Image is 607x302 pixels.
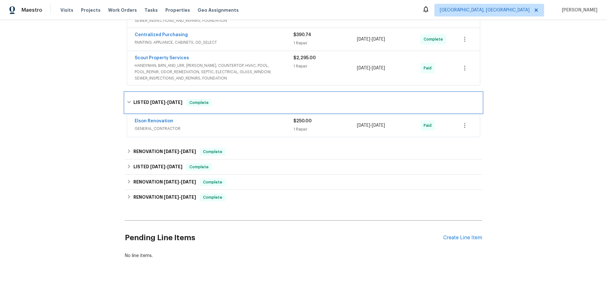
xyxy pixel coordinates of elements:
span: [DATE] [357,123,370,128]
span: - [150,164,182,169]
span: Complete [200,149,225,155]
div: 1 Repair [293,63,357,69]
span: [DATE] [372,37,385,42]
span: Projects [81,7,101,13]
span: [DATE] [372,66,385,70]
span: Visits [60,7,73,13]
span: [PERSON_NAME] [559,7,598,13]
span: [DATE] [372,123,385,128]
span: Complete [200,194,225,201]
span: - [357,122,385,129]
h6: RENOVATION [133,178,196,186]
span: Geo Assignments [198,7,239,13]
a: Elson Renovation [135,119,173,123]
span: Paid [424,65,434,71]
span: Tasks [144,8,158,12]
div: LISTED [DATE]-[DATE]Complete [125,93,482,113]
div: No line items. [125,253,482,259]
span: [DATE] [181,149,196,154]
span: - [164,195,196,199]
span: [DATE] [357,66,370,70]
div: LISTED [DATE]-[DATE]Complete [125,159,482,175]
span: Properties [165,7,190,13]
span: [DATE] [164,195,179,199]
span: Paid [424,122,434,129]
span: [DATE] [181,180,196,184]
span: Complete [200,179,225,185]
span: - [164,180,196,184]
h6: RENOVATION [133,194,196,201]
span: $390.74 [293,33,311,37]
span: PAINTING, APPLIANCE, CABINETS, OD_SELECT [135,39,293,46]
span: Maestro [21,7,42,13]
span: $2,295.00 [293,56,316,60]
span: [DATE] [167,164,182,169]
span: [DATE] [181,195,196,199]
h6: LISTED [133,163,182,171]
span: [DATE] [150,100,165,105]
span: Complete [424,36,445,42]
span: $250.00 [293,119,312,123]
div: 1 Repair [293,126,357,132]
a: Scout Property Services [135,56,189,60]
h6: LISTED [133,99,182,106]
span: - [357,36,385,42]
h2: Pending Line Items [125,223,443,253]
div: Create Line Item [443,235,482,241]
span: [DATE] [167,100,182,105]
div: RENOVATION [DATE]-[DATE]Complete [125,144,482,159]
a: Centralized Purchasing [135,33,188,37]
span: - [164,149,196,154]
span: [DATE] [150,164,165,169]
div: RENOVATION [DATE]-[DATE]Complete [125,190,482,205]
span: Complete [187,164,211,170]
span: HANDYMAN, BRN_AND_LRR, [PERSON_NAME], COUNTERTOP, HVAC, POOL, POOL_REPAIR, ODOR_REMEDIATION, SEPT... [135,62,293,81]
span: - [150,100,182,105]
span: Complete [187,100,211,106]
span: [DATE] [164,180,179,184]
span: - [357,65,385,71]
span: Work Orders [108,7,137,13]
span: [DATE] [164,149,179,154]
span: GENERAL_CONTRACTOR [135,125,293,132]
span: [GEOGRAPHIC_DATA], [GEOGRAPHIC_DATA] [440,7,530,13]
div: 1 Repair [293,40,357,46]
div: RENOVATION [DATE]-[DATE]Complete [125,175,482,190]
h6: RENOVATION [133,148,196,156]
span: [DATE] [357,37,370,42]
